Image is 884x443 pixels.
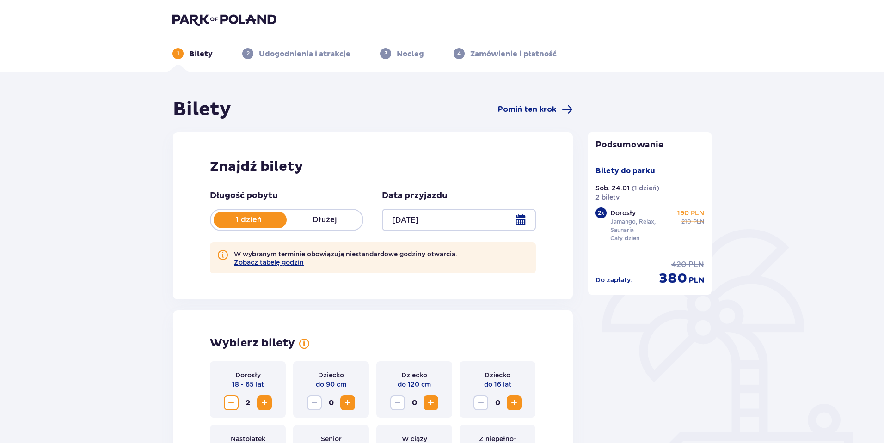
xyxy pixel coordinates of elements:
p: 4 [457,49,461,58]
p: 190 PLN [677,208,704,218]
h2: Znajdź bilety [210,158,536,176]
span: 2 [240,395,255,410]
p: Dłużej [287,215,362,225]
div: 3Nocleg [380,48,424,59]
span: 0 [324,395,338,410]
span: 0 [490,395,505,410]
p: Cały dzień [610,234,639,243]
p: Zamówienie i płatność [470,49,557,59]
p: Bilety [189,49,213,59]
p: 2 [246,49,250,58]
p: do 16 lat [484,380,511,389]
span: 0 [407,395,422,410]
p: 18 - 65 lat [232,380,264,389]
span: Pomiń ten krok [498,104,556,115]
p: Dziecko [318,370,344,380]
p: Do zapłaty : [595,275,632,285]
button: Zwiększ [424,395,438,410]
img: Park of Poland logo [172,13,276,26]
button: Zwiększ [257,395,272,410]
p: 1 [177,49,179,58]
span: PLN [688,260,704,270]
div: 2 x [595,207,607,218]
div: 2Udogodnienia i atrakcje [242,48,350,59]
span: PLN [689,275,704,285]
button: Zmniejsz [224,395,239,410]
button: Zmniejsz [390,395,405,410]
p: do 90 cm [316,380,346,389]
p: 1 dzień [211,215,287,225]
p: do 120 cm [398,380,431,389]
p: Jamango, Relax, Saunaria [610,218,674,234]
p: Sob. 24.01 [595,183,630,193]
span: 420 [671,260,687,270]
button: Zmniejsz [307,395,322,410]
p: W wybranym terminie obowiązują niestandardowe godziny otwarcia. [234,249,457,266]
p: Data przyjazdu [382,190,448,201]
p: Dziecko [401,370,427,380]
div: 4Zamówienie i płatność [454,48,557,59]
p: Udogodnienia i atrakcje [259,49,350,59]
span: 380 [659,270,687,287]
h1: Bilety [173,98,231,121]
p: Dorosły [610,208,636,218]
p: Dorosły [235,370,261,380]
p: ( 1 dzień ) [632,183,659,193]
div: 1Bilety [172,48,213,59]
button: Zwiększ [340,395,355,410]
p: 3 [384,49,387,58]
h2: Wybierz bilety [210,336,295,350]
p: Nocleg [397,49,424,59]
button: Zwiększ [507,395,522,410]
button: Zobacz tabelę godzin [234,259,304,266]
span: PLN [693,218,704,226]
p: Podsumowanie [588,140,712,151]
a: Pomiń ten krok [498,104,573,115]
p: Bilety do parku [595,166,655,176]
p: Dziecko [485,370,510,380]
button: Zmniejsz [473,395,488,410]
p: 2 bilety [595,193,620,202]
span: 210 [681,218,691,226]
p: Długość pobytu [210,190,278,201]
